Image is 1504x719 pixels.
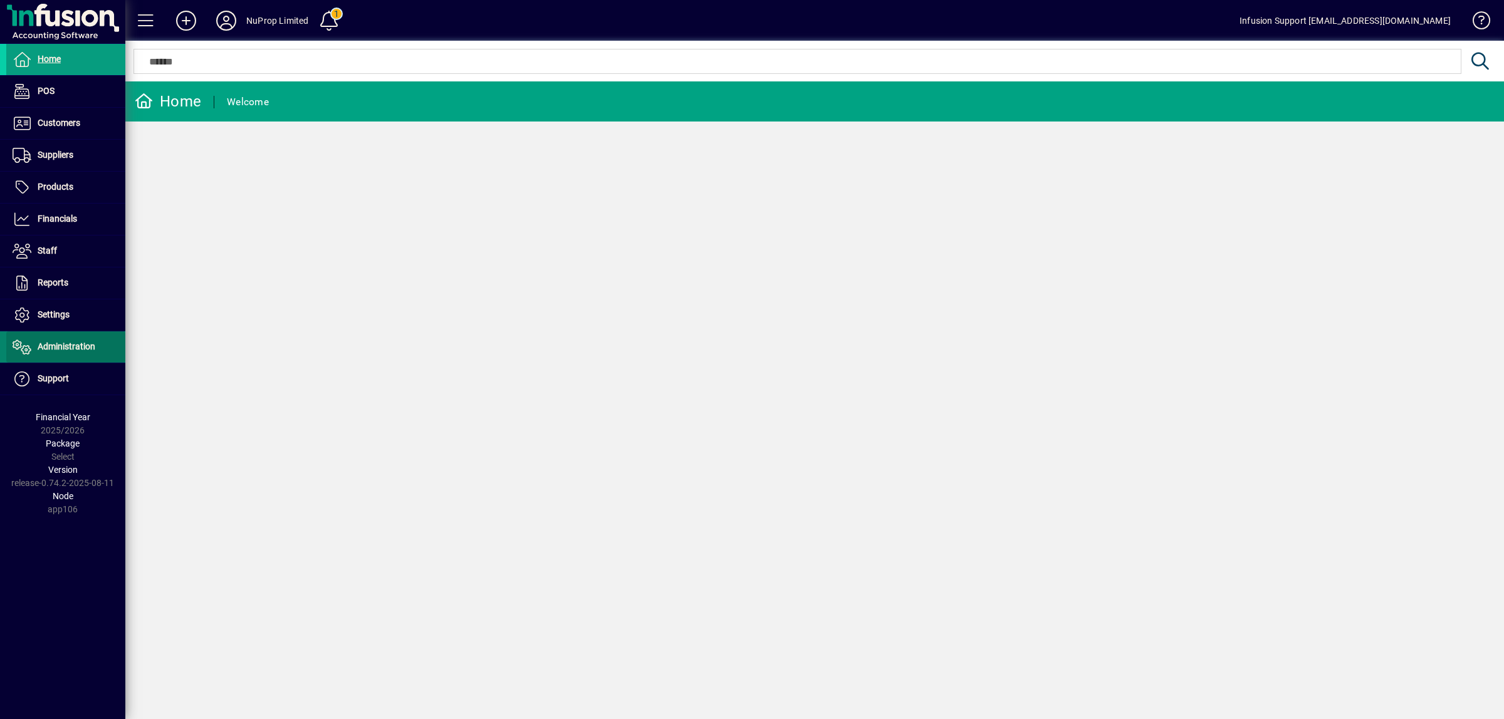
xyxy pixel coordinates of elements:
[38,54,61,64] span: Home
[38,150,73,160] span: Suppliers
[166,9,206,32] button: Add
[38,341,95,351] span: Administration
[6,204,125,235] a: Financials
[6,235,125,267] a: Staff
[38,373,69,383] span: Support
[246,11,308,31] div: NuProp Limited
[36,412,90,422] span: Financial Year
[38,309,70,319] span: Settings
[38,246,57,256] span: Staff
[1240,11,1451,31] div: Infusion Support [EMAIL_ADDRESS][DOMAIN_NAME]
[135,91,201,111] div: Home
[1463,3,1488,43] a: Knowledge Base
[6,140,125,171] a: Suppliers
[38,214,77,224] span: Financials
[53,491,73,501] span: Node
[227,92,269,112] div: Welcome
[38,182,73,192] span: Products
[48,465,78,475] span: Version
[38,118,80,128] span: Customers
[38,86,55,96] span: POS
[6,76,125,107] a: POS
[6,172,125,203] a: Products
[6,267,125,299] a: Reports
[206,9,246,32] button: Profile
[6,299,125,331] a: Settings
[6,108,125,139] a: Customers
[6,331,125,363] a: Administration
[38,277,68,287] span: Reports
[6,363,125,395] a: Support
[46,438,80,448] span: Package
